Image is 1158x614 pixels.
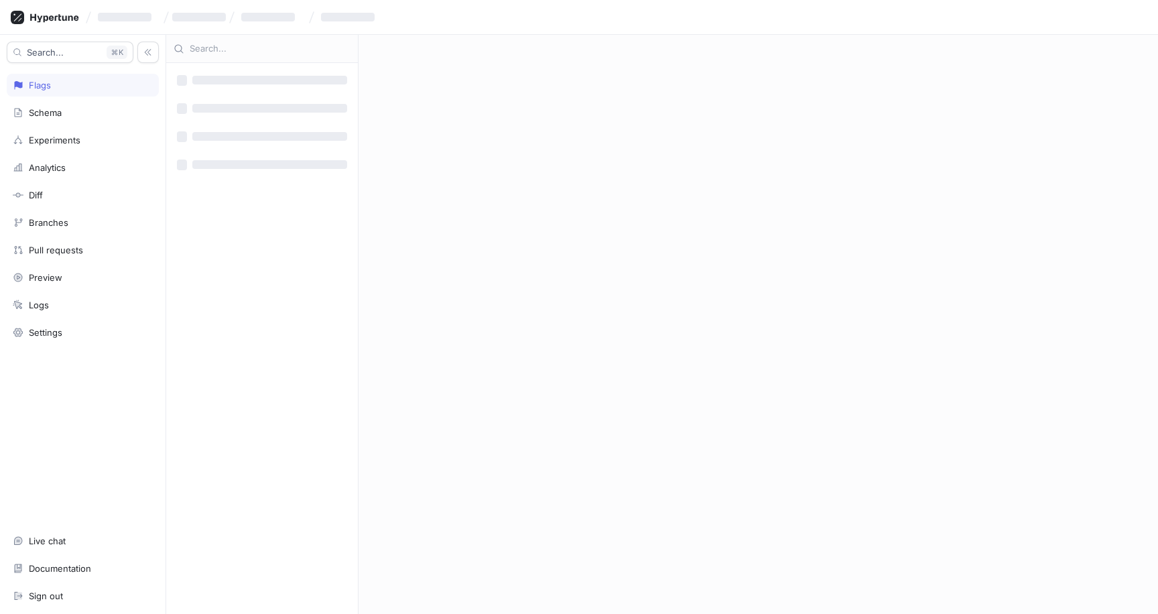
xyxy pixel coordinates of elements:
[177,75,187,86] span: ‌
[27,48,64,56] span: Search...
[172,13,226,21] span: ‌
[241,13,295,21] span: ‌
[29,327,62,338] div: Settings
[7,42,133,63] button: Search...K
[192,76,347,84] span: ‌
[177,103,187,114] span: ‌
[29,107,62,118] div: Schema
[29,80,51,90] div: Flags
[92,6,162,28] button: ‌
[321,13,375,21] span: ‌
[29,591,63,601] div: Sign out
[29,162,66,173] div: Analytics
[316,6,385,28] button: ‌
[29,190,43,200] div: Diff
[29,536,66,546] div: Live chat
[190,42,350,56] input: Search...
[29,245,83,255] div: Pull requests
[192,160,347,169] span: ‌
[192,104,347,113] span: ‌
[29,217,68,228] div: Branches
[98,13,151,21] span: ‌
[236,6,306,28] button: ‌
[29,135,80,145] div: Experiments
[192,132,347,141] span: ‌
[177,160,187,170] span: ‌
[29,272,62,283] div: Preview
[177,131,187,142] span: ‌
[107,46,127,59] div: K
[7,557,159,580] a: Documentation
[29,563,91,574] div: Documentation
[29,300,49,310] div: Logs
